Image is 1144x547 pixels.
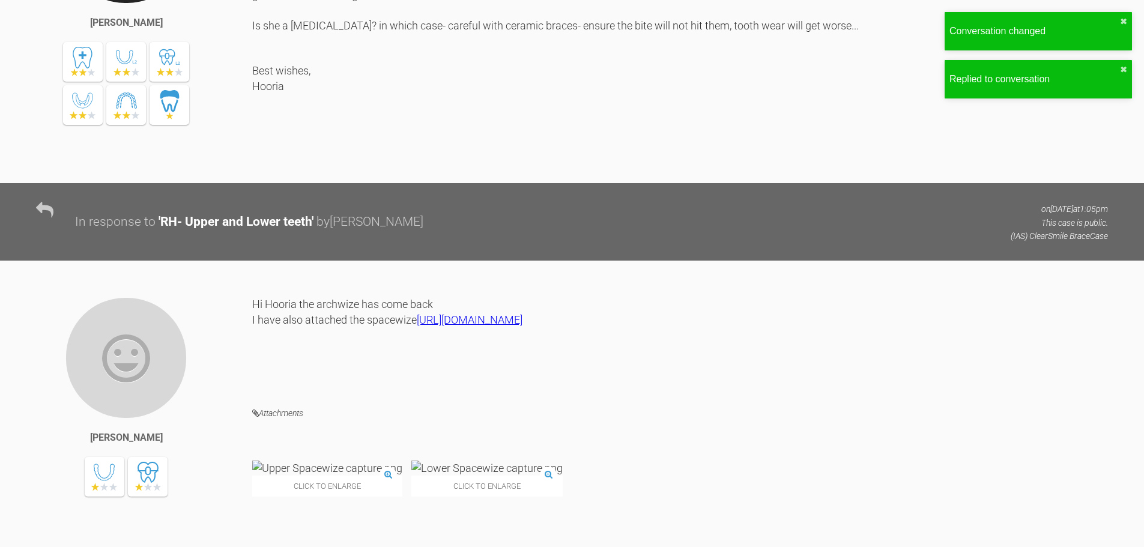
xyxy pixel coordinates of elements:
[90,430,163,446] div: [PERSON_NAME]
[411,476,563,497] span: Click to enlarge
[1011,216,1108,229] p: This case is public.
[252,461,402,476] img: Upper Spacewize capture.png
[1011,229,1108,243] p: (IAS) ClearSmile Brace Case
[75,212,156,232] div: In response to
[252,406,1108,421] h4: Attachments
[1120,17,1127,26] button: close
[411,461,563,476] img: Lower Spacewize capture.png
[1011,202,1108,216] p: on [DATE] at 1:05pm
[90,15,163,31] div: [PERSON_NAME]
[1120,65,1127,74] button: close
[949,23,1120,39] div: Conversation changed
[65,297,187,419] img: Azffar Din
[252,297,1108,387] div: Hi Hooria the archwize has come back I have also attached the spacewize
[252,476,402,497] span: Click to enlarge
[417,313,522,326] a: [URL][DOMAIN_NAME]
[159,212,313,232] div: ' RH- Upper and Lower teeth '
[949,71,1120,87] div: Replied to conversation
[316,212,423,232] div: by [PERSON_NAME]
